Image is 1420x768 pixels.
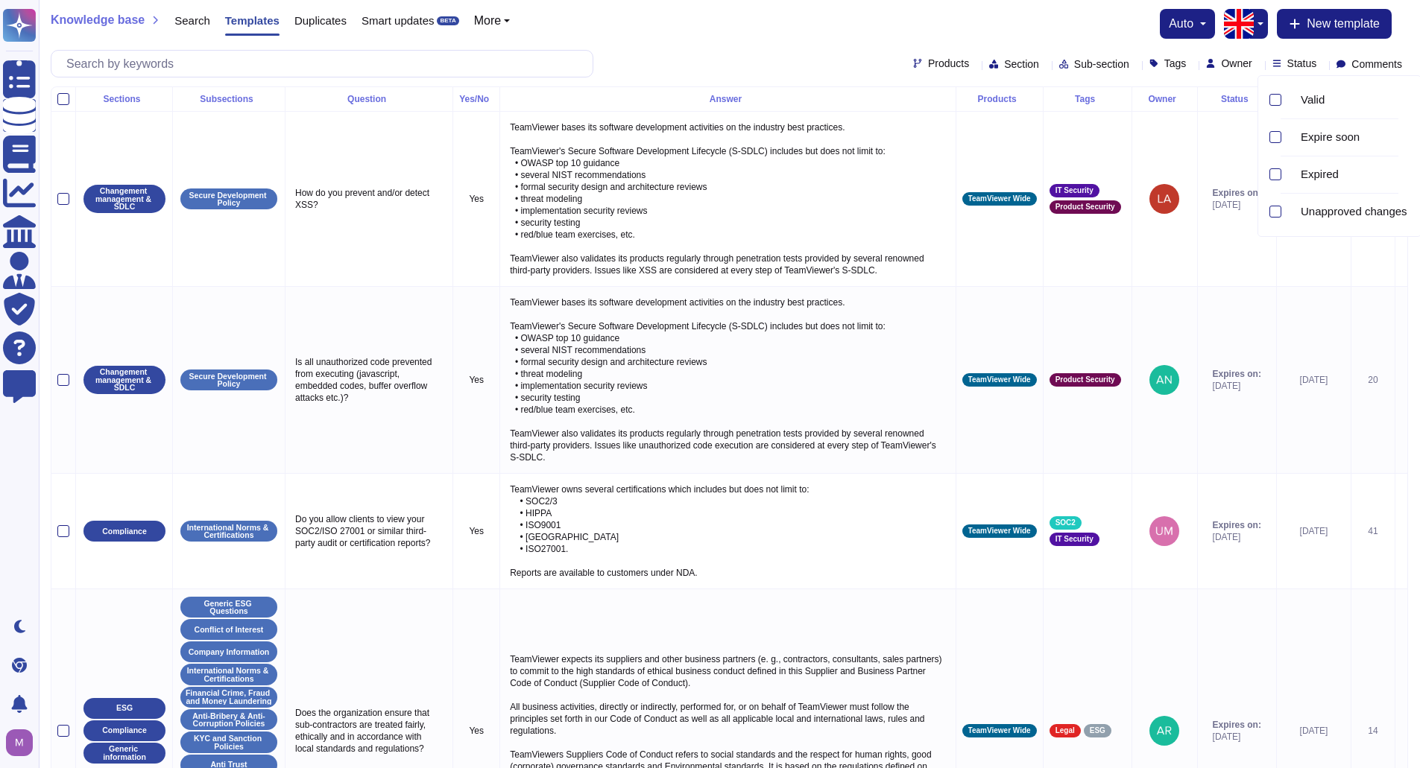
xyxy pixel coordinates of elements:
[1213,519,1261,531] span: Expires on:
[291,703,446,758] p: Does the organization ensure that sub-contractors are treated fairly, ethically and in accordance...
[51,14,145,26] span: Knowledge base
[102,726,147,734] p: Compliance
[1357,725,1389,737] div: 14
[1289,129,1295,146] div: Expire soon
[1164,58,1187,69] span: Tags
[1287,58,1317,69] span: Status
[968,727,1031,734] span: TeamViewer Wide
[1277,9,1392,39] button: New template
[1055,187,1094,194] span: IT Security
[928,58,969,69] span: Products
[186,667,272,682] p: International Norms & Certifications
[459,193,493,205] p: Yes
[89,745,160,761] p: Generic information
[1213,731,1261,743] span: [DATE]
[474,15,501,27] span: More
[195,626,264,634] p: Conflict of Interest
[186,600,272,615] p: Generic ESG Questions
[186,524,272,539] p: International Norms & Certifications
[1307,18,1380,30] span: New template
[1221,58,1252,69] span: Owner
[1357,374,1389,386] div: 20
[174,15,210,26] span: Search
[1351,59,1402,69] span: Comments
[291,183,446,215] p: How do you prevent and/or detect XSS?
[459,525,493,537] p: Yes
[1301,168,1339,181] span: Expired
[1213,368,1261,380] span: Expires on:
[1301,93,1325,107] span: Valid
[1289,92,1295,109] div: Valid
[89,368,160,392] p: Changement management & SDLC
[1289,195,1413,229] div: Unapproved changes
[291,510,446,553] p: Do you allow clients to view your SOC2/ISO 27001 or similar third-party audit or certification re...
[179,95,279,104] div: Subsections
[1149,184,1179,214] img: user
[225,15,280,26] span: Templates
[1213,531,1261,543] span: [DATE]
[506,293,949,467] p: TeamViewer bases its software development activities on the industry best practices. TeamViewer's...
[968,195,1031,203] span: TeamViewer Wide
[82,95,166,104] div: Sections
[362,15,435,26] span: Smart updates
[1213,199,1261,211] span: [DATE]
[1289,203,1295,220] div: Unapproved changes
[1149,365,1179,395] img: user
[59,51,593,77] input: Search by keywords
[1004,59,1039,69] span: Section
[1055,536,1094,543] span: IT Security
[1289,83,1413,117] div: Valid
[1213,380,1261,392] span: [DATE]
[459,95,493,104] div: Yes/No
[186,372,272,388] p: Secure Development Policy
[1289,158,1413,191] div: Expired
[968,376,1031,384] span: TeamViewer Wide
[962,95,1037,104] div: Products
[459,725,493,737] p: Yes
[1301,93,1407,107] div: Valid
[1050,95,1126,104] div: Tags
[506,118,949,280] p: TeamViewer bases its software development activities on the industry best practices. TeamViewer's...
[1213,719,1261,731] span: Expires on:
[291,95,446,104] div: Question
[1055,376,1115,384] span: Product Security
[1283,725,1345,737] div: [DATE]
[6,729,33,756] img: user
[1055,519,1076,527] span: SOC2
[294,15,347,26] span: Duplicates
[1283,525,1345,537] div: [DATE]
[1090,727,1105,734] span: ESG
[506,95,949,104] div: Answer
[1289,166,1295,183] div: Expired
[3,726,43,759] button: user
[506,480,949,583] p: TeamViewer owns several certifications which includes but does not limit to: • SOC2/3 • HIPPA • I...
[186,734,272,750] p: KYC and Sanction Policies
[459,374,493,386] p: Yes
[186,712,272,728] p: Anti-Bribery & Anti-Corruption Policies
[1169,18,1206,30] button: auto
[1149,516,1179,546] img: user
[1301,168,1407,181] div: Expired
[116,704,133,712] p: ESG
[186,191,272,207] p: Secure Development Policy
[186,689,272,705] p: Financial Crime, Fraud and Money Laundering
[1055,727,1075,734] span: Legal
[1169,18,1193,30] span: auto
[1301,130,1407,144] div: Expire soon
[1204,95,1270,104] div: Status
[1055,203,1115,211] span: Product Security
[1301,130,1360,144] span: Expire soon
[1289,121,1413,154] div: Expire soon
[1149,716,1179,746] img: user
[1301,205,1407,218] span: Unapproved changes
[474,15,511,27] button: More
[437,16,458,25] div: BETA
[102,527,147,536] p: Compliance
[189,648,270,656] p: Company Information
[1213,187,1261,199] span: Expires on:
[1283,374,1345,386] div: [DATE]
[1224,9,1254,39] img: en
[968,527,1031,535] span: TeamViewer Wide
[291,352,446,407] p: Is all unauthorized code prevented from executing (javascript, embedded codes, buffer overflow at...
